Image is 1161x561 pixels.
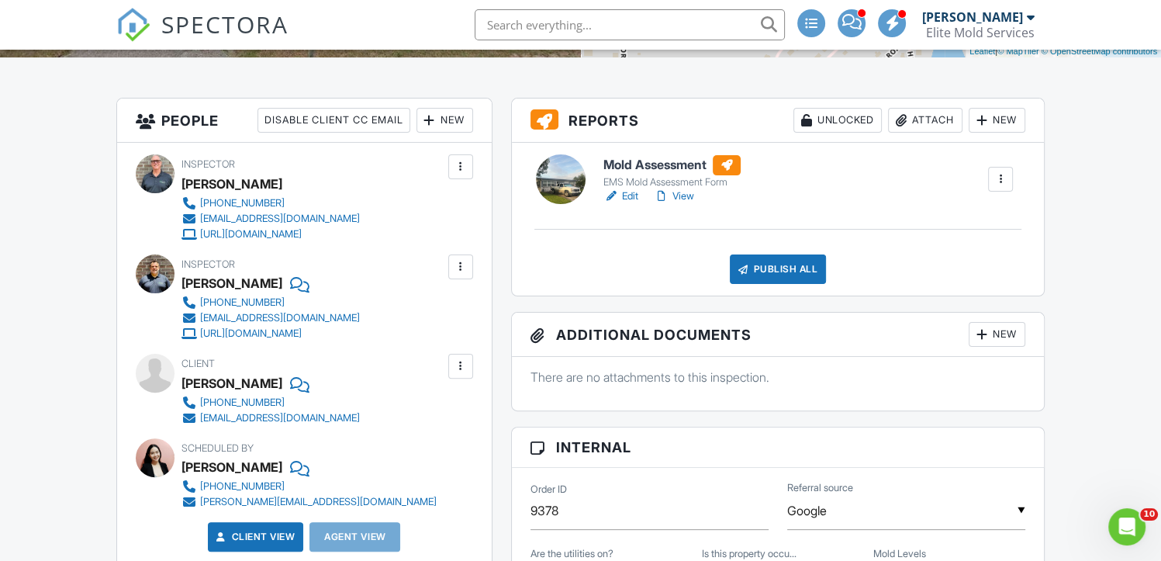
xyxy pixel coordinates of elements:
[181,358,215,369] span: Client
[429,36,448,52] div: 2.0
[922,9,1023,25] div: [PERSON_NAME]
[161,8,289,40] span: SPECTORA
[512,313,1045,357] h3: Additional Documents
[181,479,437,494] a: [PHONE_NUMBER]
[181,310,360,326] a: [EMAIL_ADDRESS][DOMAIN_NAME]
[1042,47,1157,56] a: © OpenStreetMap contributors
[1140,508,1158,521] span: 10
[181,395,360,410] a: [PHONE_NUMBER]
[181,172,282,196] div: [PERSON_NAME]
[969,322,1025,347] div: New
[603,176,741,189] div: EMS Mold Assessment Form
[200,213,360,225] div: [EMAIL_ADDRESS][DOMAIN_NAME]
[872,547,925,561] label: Mold Levels
[116,21,289,54] a: SPECTORA
[966,45,1161,58] div: |
[530,547,613,561] label: Are the utilities on?
[117,99,492,143] h3: People
[181,211,360,227] a: [EMAIL_ADDRESS][DOMAIN_NAME]
[371,40,414,51] span: bedrooms
[793,108,882,133] div: Unlocked
[530,483,567,497] label: Order ID
[327,40,346,51] span: sq.ft.
[888,108,962,133] div: Attach
[181,372,282,395] div: [PERSON_NAME]
[787,481,853,495] label: Referral source
[200,480,285,493] div: [PHONE_NUMBER]
[181,295,360,310] a: [PHONE_NUMBER]
[200,228,302,241] div: [URL][DOMAIN_NAME]
[926,25,1035,40] div: Elite Mold Services
[116,8,150,42] img: The Best Home Inspection Software - Spectora
[512,99,1045,143] h3: Reports
[181,455,282,479] div: [PERSON_NAME]
[200,412,360,424] div: [EMAIL_ADDRESS][DOMAIN_NAME]
[288,36,324,52] div: 13100
[181,196,360,211] a: [PHONE_NUMBER]
[730,255,827,284] div: Publish All
[181,158,235,170] span: Inspector
[1108,508,1145,545] iframe: Intercom live chat
[969,47,995,56] a: Leaflet
[654,189,694,204] a: View
[451,40,495,51] span: bathrooms
[997,47,1039,56] a: © MapTiler
[475,9,785,40] input: Search everything...
[361,36,369,52] div: 3
[181,326,360,341] a: [URL][DOMAIN_NAME]
[74,40,91,51] span: Built
[181,227,360,242] a: [URL][DOMAIN_NAME]
[200,397,285,409] div: [PHONE_NUMBER]
[702,547,796,561] label: Is this property occupied?
[181,272,282,295] div: [PERSON_NAME]
[181,442,254,454] span: Scheduled By
[603,155,741,175] h6: Mold Assessment
[200,496,437,508] div: [PERSON_NAME][EMAIL_ADDRESS][DOMAIN_NAME]
[200,327,302,340] div: [URL][DOMAIN_NAME]
[969,108,1025,133] div: New
[93,36,124,52] div: 1959
[200,296,285,309] div: [PHONE_NUMBER]
[213,529,295,545] a: Client View
[181,410,360,426] a: [EMAIL_ADDRESS][DOMAIN_NAME]
[530,369,1026,386] p: There are no attachments to this inspection.
[181,258,235,270] span: Inspector
[416,108,473,133] div: New
[512,428,1045,468] h3: Internal
[603,155,741,189] a: Mold Assessment EMS Mold Assessment Form
[181,494,437,510] a: [PERSON_NAME][EMAIL_ADDRESS][DOMAIN_NAME]
[200,312,360,324] div: [EMAIL_ADDRESS][DOMAIN_NAME]
[200,197,285,210] div: [PHONE_NUMBER]
[603,189,638,204] a: Edit
[257,108,410,133] div: Disable Client CC Email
